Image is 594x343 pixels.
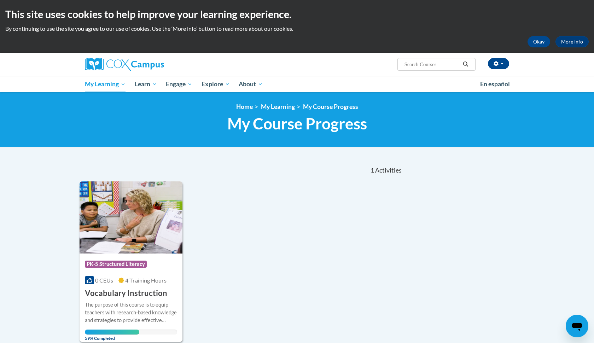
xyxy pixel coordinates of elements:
[236,103,253,110] a: Home
[166,80,192,88] span: Engage
[85,330,139,335] div: Your progress
[261,103,295,110] a: My Learning
[5,25,589,33] p: By continuing to use the site you agree to our use of cookies. Use the ‘More info’ button to read...
[125,277,167,284] span: 4 Training Hours
[85,330,139,341] span: 59% Completed
[371,167,374,174] span: 1
[197,76,234,92] a: Explore
[80,181,182,254] img: Course Logo
[85,58,219,71] a: Cox Campus
[303,103,358,110] a: My Course Progress
[528,36,550,47] button: Okay
[85,301,177,324] div: The purpose of this course is to equip teachers with research-based knowledge and strategies to p...
[460,60,471,69] button: Search
[5,7,589,21] h2: This site uses cookies to help improve your learning experience.
[404,60,460,69] input: Search Courses
[202,80,230,88] span: Explore
[80,181,182,342] a: Course LogoPK-5 Structured Literacy0 CEUs4 Training Hours Vocabulary InstructionThe purpose of th...
[239,80,263,88] span: About
[135,80,157,88] span: Learn
[85,80,126,88] span: My Learning
[234,76,268,92] a: About
[227,114,367,133] span: My Course Progress
[85,288,167,299] h3: Vocabulary Instruction
[85,261,147,268] span: PK-5 Structured Literacy
[566,315,588,337] iframe: Button to launch messaging window
[488,58,509,69] button: Account Settings
[85,58,164,71] img: Cox Campus
[95,277,113,284] span: 0 CEUs
[480,80,510,88] span: En español
[375,167,402,174] span: Activities
[74,76,520,92] div: Main menu
[130,76,162,92] a: Learn
[555,36,589,47] a: More Info
[476,77,514,92] a: En español
[161,76,197,92] a: Engage
[80,76,130,92] a: My Learning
